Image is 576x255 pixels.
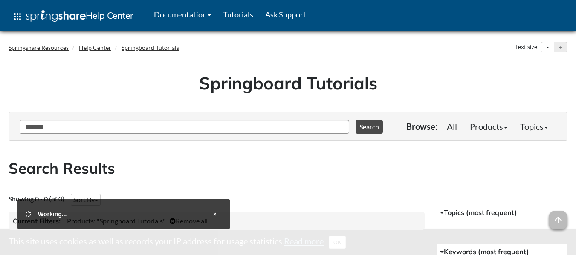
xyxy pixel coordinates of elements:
[26,10,86,22] img: Springshare
[463,118,514,135] a: Products
[541,42,554,52] button: Decrease text size
[9,195,64,203] span: Showing 0 - 0 (of 0)
[9,158,567,179] h2: Search Results
[554,42,567,52] button: Increase text size
[514,118,554,135] a: Topics
[12,11,23,22] span: apps
[208,207,222,221] button: Close
[406,120,437,132] p: Browse:
[6,4,139,29] a: apps Help Center
[86,10,133,21] span: Help Center
[71,194,101,206] button: Sort By
[437,205,567,221] button: Topics (most frequent)
[549,211,567,229] span: arrow_upward
[79,44,111,51] a: Help Center
[122,44,179,51] a: Springboard Tutorials
[15,71,561,95] h1: Springboard Tutorials
[259,4,312,25] a: Ask Support
[38,211,67,218] span: Working...
[513,42,541,53] div: Text size:
[9,44,69,51] a: Springshare Resources
[356,120,383,134] button: Search
[440,118,463,135] a: All
[549,212,567,222] a: arrow_upward
[13,216,61,226] h3: Current Filters
[217,4,259,25] a: Tutorials
[148,4,217,25] a: Documentation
